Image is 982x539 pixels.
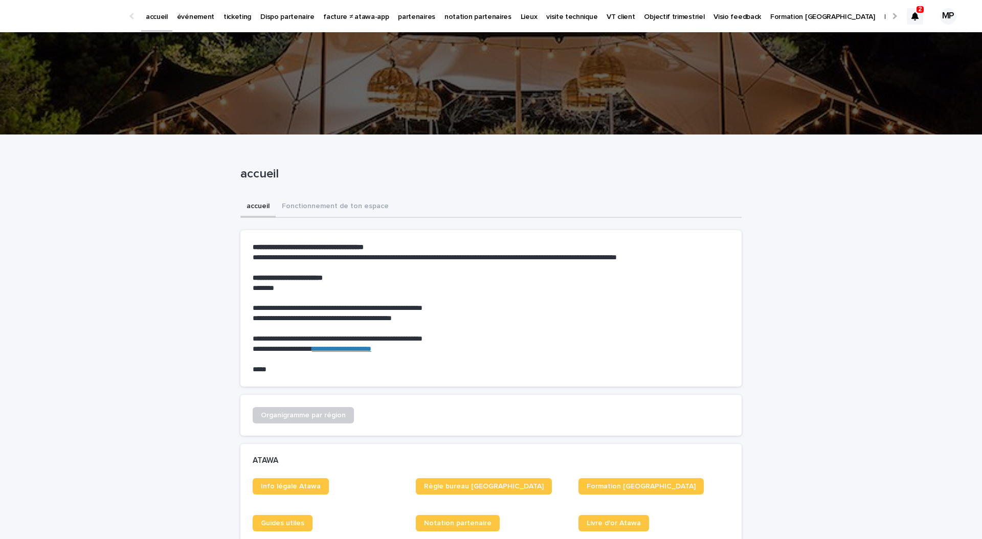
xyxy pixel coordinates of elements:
[261,520,304,527] span: Guides utiles
[20,6,120,27] img: Ls34BcGeRexTGTNfXpUC
[907,8,923,25] div: 2
[578,515,649,531] a: Livre d'or Atawa
[253,478,329,495] a: Info légale Atawa
[919,6,922,13] p: 2
[276,196,395,218] button: Fonctionnement de ton espace
[940,8,956,25] div: MP
[253,515,313,531] a: Guides utiles
[416,515,500,531] a: Notation partenaire
[261,412,346,419] span: Organigramme par région
[253,407,354,423] a: Organigramme par région
[416,478,552,495] a: Règle bureau [GEOGRAPHIC_DATA]
[578,478,704,495] a: Formation [GEOGRAPHIC_DATA]
[240,167,738,182] p: accueil
[587,520,641,527] span: Livre d'or Atawa
[424,520,492,527] span: Notation partenaire
[240,196,276,218] button: accueil
[253,456,278,465] h2: ATAWA
[424,483,544,490] span: Règle bureau [GEOGRAPHIC_DATA]
[587,483,696,490] span: Formation [GEOGRAPHIC_DATA]
[261,483,321,490] span: Info légale Atawa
